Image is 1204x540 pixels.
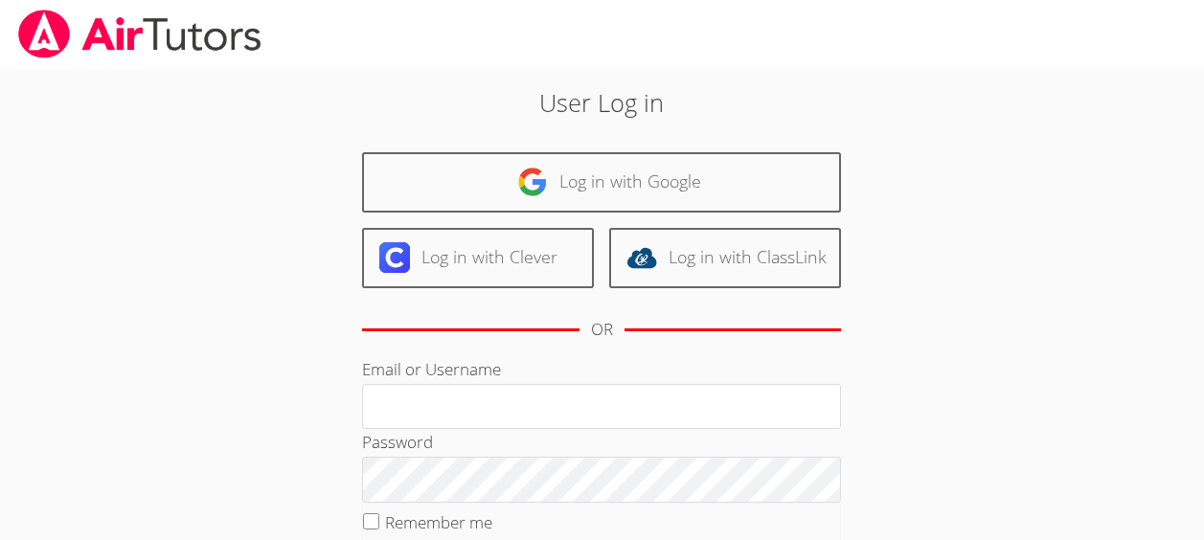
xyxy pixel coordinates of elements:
[16,10,263,58] img: airtutors_banner-c4298cdbf04f3fff15de1276eac7730deb9818008684d7c2e4769d2f7ddbe033.png
[362,152,841,213] a: Log in with Google
[277,84,927,121] h2: User Log in
[385,511,492,533] label: Remember me
[626,242,657,273] img: classlink-logo-d6bb404cc1216ec64c9a2012d9dc4662098be43eaf13dc465df04b49fa7ab582.svg
[362,228,594,288] a: Log in with Clever
[591,316,613,344] div: OR
[609,228,841,288] a: Log in with ClassLink
[362,358,501,380] label: Email or Username
[379,242,410,273] img: clever-logo-6eab21bc6e7a338710f1a6ff85c0baf02591cd810cc4098c63d3a4b26e2feb20.svg
[362,431,433,453] label: Password
[517,167,548,197] img: google-logo-50288ca7cdecda66e5e0955fdab243c47b7ad437acaf1139b6f446037453330a.svg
